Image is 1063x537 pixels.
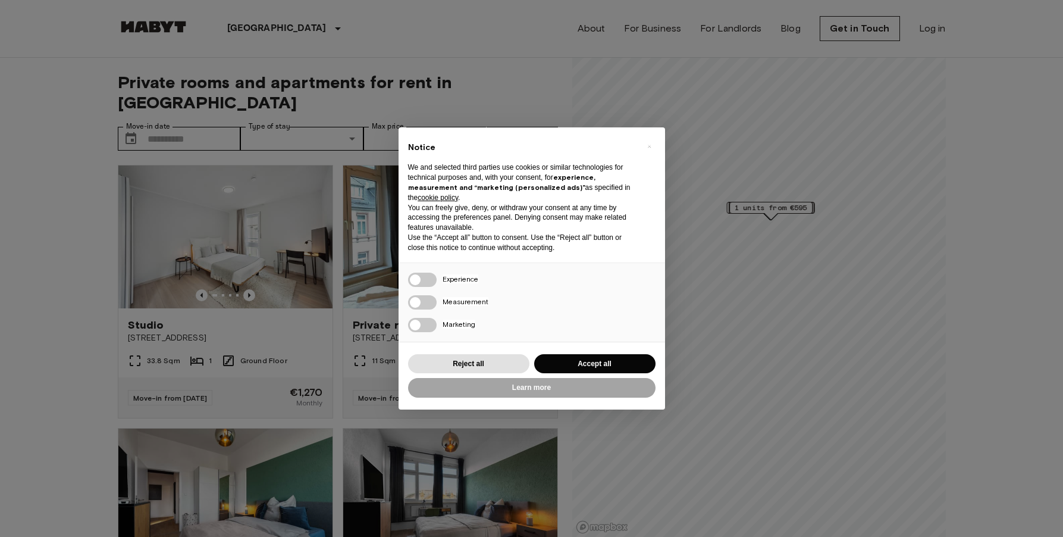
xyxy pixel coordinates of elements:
[647,139,651,154] span: ×
[443,320,475,329] span: Marketing
[418,193,458,202] a: cookie policy
[443,297,488,306] span: Measurement
[534,354,656,374] button: Accept all
[408,163,636,202] p: We and selected third parties use cookies or similar technologies for technical purposes and, wit...
[443,274,478,283] span: Experience
[408,142,636,154] h2: Notice
[408,378,656,398] button: Learn more
[408,354,529,374] button: Reject all
[408,203,636,233] p: You can freely give, deny, or withdraw your consent at any time by accessing the preferences pane...
[408,173,595,192] strong: experience, measurement and “marketing (personalized ads)”
[408,233,636,253] p: Use the “Accept all” button to consent. Use the “Reject all” button or close this notice to conti...
[640,137,659,156] button: Close this notice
